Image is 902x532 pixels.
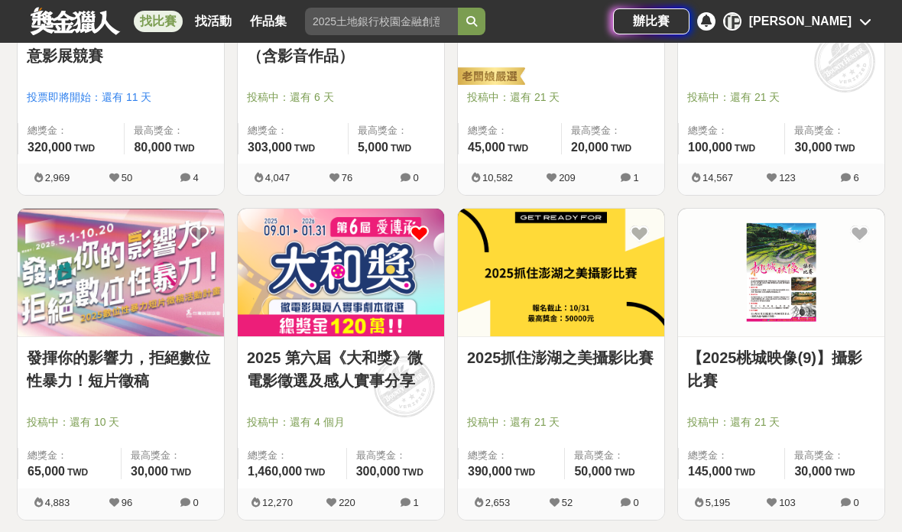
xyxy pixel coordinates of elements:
[514,467,535,478] span: TWD
[735,143,755,154] span: TWD
[265,172,290,183] span: 4,047
[193,172,198,183] span: 4
[779,172,796,183] span: 123
[193,497,198,508] span: 0
[358,123,435,138] span: 最高獎金：
[468,141,505,154] span: 45,000
[794,123,875,138] span: 最高獎金：
[794,448,875,463] span: 最高獎金：
[779,497,796,508] span: 103
[413,497,418,508] span: 1
[458,209,664,337] a: Cover Image
[482,172,513,183] span: 10,582
[28,123,115,138] span: 總獎金：
[18,209,224,336] img: Cover Image
[633,497,638,508] span: 0
[174,143,194,154] span: TWD
[170,467,191,478] span: TWD
[356,465,401,478] span: 300,000
[562,497,573,508] span: 52
[458,209,664,336] img: Cover Image
[614,467,634,478] span: TWD
[18,209,224,337] a: Cover Image
[247,21,435,67] a: 114年教育部品德教育徵稿（含影音作品）
[358,141,388,154] span: 5,000
[391,143,411,154] span: TWD
[247,414,435,430] span: 投稿中：還有 4 個月
[248,448,337,463] span: 總獎金：
[339,497,355,508] span: 220
[27,346,215,392] a: 發揮你的影響力，拒絕數位性暴力！短片徵稿
[342,172,352,183] span: 76
[134,123,215,138] span: 最高獎金：
[834,143,855,154] span: TWD
[678,209,884,337] a: Cover Image
[702,172,733,183] span: 14,567
[794,141,832,154] span: 30,000
[688,448,775,463] span: 總獎金：
[574,465,612,478] span: 50,000
[853,497,858,508] span: 0
[688,141,732,154] span: 100,000
[723,12,741,31] div: [PERSON_NAME]
[122,497,132,508] span: 96
[248,123,339,138] span: 總獎金：
[687,346,875,392] a: 【2025桃城映像(9)】攝影比賽
[735,467,755,478] span: TWD
[45,172,70,183] span: 2,969
[571,123,655,138] span: 最高獎金：
[28,465,65,478] span: 65,000
[134,11,183,32] a: 找比賽
[244,11,293,32] a: 作品集
[834,467,855,478] span: TWD
[485,497,511,508] span: 2,653
[468,123,552,138] span: 總獎金：
[27,89,215,105] span: 投票即將開始：還有 11 天
[413,172,418,183] span: 0
[688,465,732,478] span: 145,000
[468,448,555,463] span: 總獎金：
[262,497,293,508] span: 12,270
[749,12,852,31] div: [PERSON_NAME]
[688,123,775,138] span: 總獎金：
[131,465,168,478] span: 30,000
[403,467,423,478] span: TWD
[467,414,655,430] span: 投稿中：還有 21 天
[467,346,655,369] a: 2025抓住澎湖之美攝影比賽
[294,143,315,154] span: TWD
[611,143,631,154] span: TWD
[27,414,215,430] span: 投稿中：還有 10 天
[613,8,689,34] a: 辦比賽
[356,448,435,463] span: 最高獎金：
[574,448,655,463] span: 最高獎金：
[559,172,576,183] span: 209
[247,89,435,105] span: 投稿中：還有 6 天
[687,414,875,430] span: 投稿中：還有 21 天
[678,209,884,336] img: Cover Image
[74,143,95,154] span: TWD
[467,89,655,105] span: 投稿中：還有 21 天
[633,172,638,183] span: 1
[794,465,832,478] span: 30,000
[122,172,132,183] span: 50
[67,467,88,478] span: TWD
[571,141,608,154] span: 20,000
[238,209,444,336] img: Cover Image
[508,143,528,154] span: TWD
[853,172,858,183] span: 6
[455,66,525,88] img: 老闆娘嚴選
[45,497,70,508] span: 4,883
[131,448,215,463] span: 最高獎金：
[468,465,512,478] span: 390,000
[27,21,215,67] a: 114年度嘉義縣青年創新創意影展競賽
[189,11,238,32] a: 找活動
[305,8,458,35] input: 2025土地銀行校園金融創意挑戰賽：從你出發 開啟智慧金融新頁
[238,209,444,337] a: Cover Image
[134,141,171,154] span: 80,000
[247,346,435,392] a: 2025 第六屆《大和獎》微電影徵選及感人實事分享
[28,141,72,154] span: 320,000
[248,141,292,154] span: 303,000
[687,89,875,105] span: 投稿中：還有 21 天
[248,465,302,478] span: 1,460,000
